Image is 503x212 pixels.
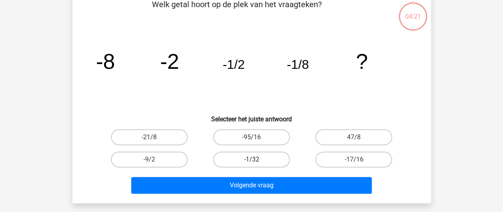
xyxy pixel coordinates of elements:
label: -95/16 [213,129,290,145]
label: -17/16 [315,152,392,167]
tspan: -1/2 [222,57,245,72]
tspan: -1/8 [287,57,309,72]
tspan: -2 [160,49,179,73]
label: -9/2 [111,152,188,167]
tspan: ? [356,49,368,73]
div: 04:21 [398,2,428,21]
label: -1/32 [213,152,290,167]
label: -21/8 [111,129,188,145]
h6: Selecteer het juiste antwoord [85,109,418,123]
tspan: -8 [96,49,115,73]
button: Volgende vraag [131,177,372,194]
label: 47/8 [315,129,392,145]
